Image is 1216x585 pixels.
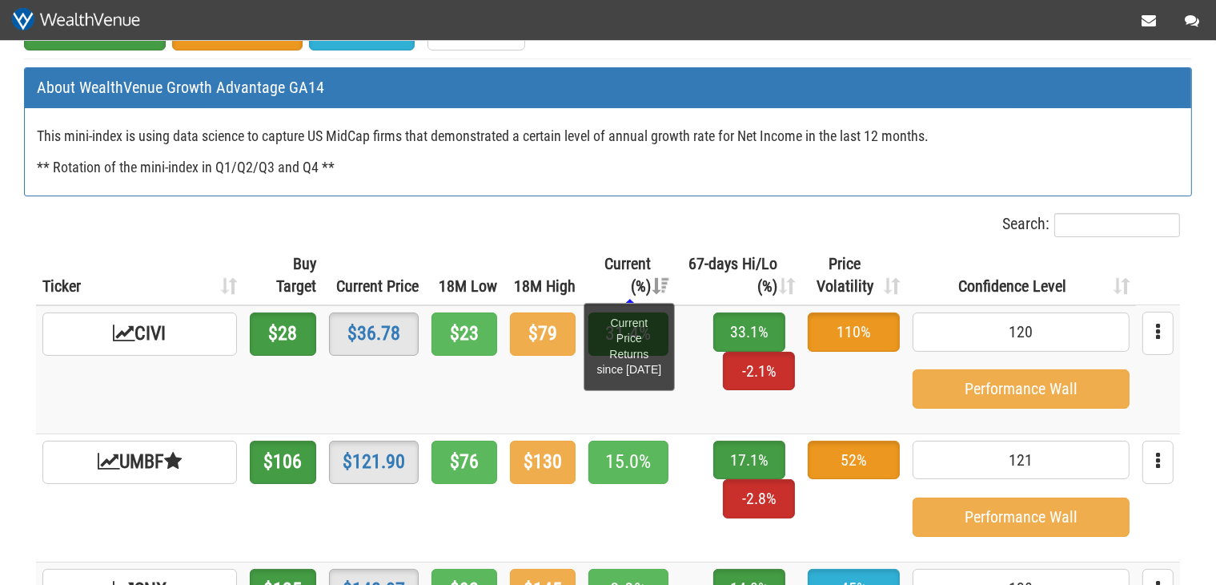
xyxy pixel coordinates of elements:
[514,276,576,296] span: 18M High
[913,498,1130,537] span: Performance Wall
[1136,505,1197,566] iframe: Drift Widget Chat Controller
[37,128,1179,175] h4: This mini-index is using data science to capture US MidCap firms that demonstrated a certain leve...
[36,246,243,305] th: Ticker: activate to sort column ascending
[425,246,504,305] th: 18M Low
[713,441,785,480] span: 17.1%
[250,441,316,484] span: $106
[243,246,323,305] th: Buy Target
[510,441,576,484] span: $130
[817,254,873,297] span: Price Volatility
[913,313,1130,352] span: 120
[347,322,400,345] a: $36.78
[604,254,651,297] span: Current (%)
[723,352,795,391] span: -2.1%
[323,246,425,305] th: Current Price
[431,313,497,356] span: $23
[510,313,576,356] span: $79
[588,441,668,484] span: 15.0%
[250,313,316,356] span: $28
[801,246,906,305] th: Price Volatility: activate to sort column ascending
[504,246,582,305] th: 18M High
[723,479,795,518] span: -2.8%
[675,246,801,305] th: 67-days Hi/Lo (%): activate to sort column ascending
[42,313,237,356] a: CIVI
[439,276,497,296] span: 18M Low
[336,276,419,296] span: Current Price
[42,441,237,484] a: UMBF
[688,254,777,297] span: 67-days Hi/Lo (%)
[25,68,1191,108] div: About WealthVenue Growth Advantage GA14
[276,254,316,297] span: Buy Target
[431,441,497,484] span: $76
[913,441,1130,480] span: 121
[713,313,785,352] span: 33.1%
[906,246,1136,305] th: Confidence Level: activate to sort column ascending
[913,369,1130,409] span: Performance Wall
[584,303,675,391] div: Current Price Returns since [DATE]
[1002,212,1180,237] label: Search:
[1054,213,1180,237] input: Search:
[808,313,900,352] span: 110%
[343,450,405,473] a: $121.90
[582,246,675,305] th: Current (%): activate to sort column ascending
[808,441,900,480] span: 52%
[12,8,140,31] img: wv-white_435x79p.png
[958,276,1066,296] span: Confidence Level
